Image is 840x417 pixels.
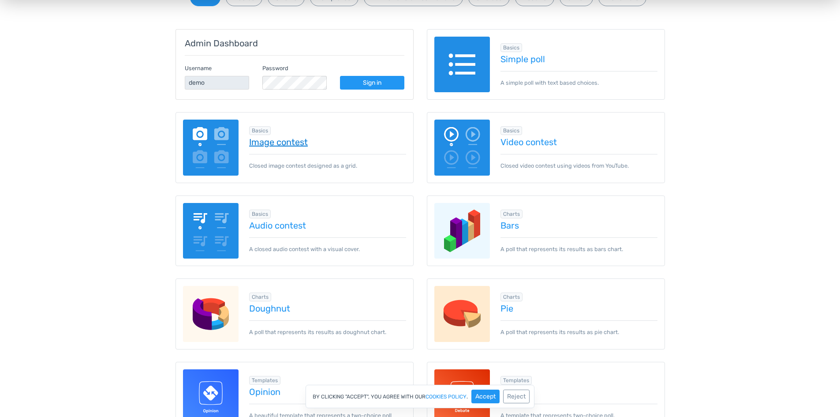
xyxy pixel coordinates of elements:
[500,210,523,218] span: Browse all in Charts
[434,120,490,176] img: video-poll.png.webp
[434,37,490,93] img: text-poll.png.webp
[500,43,522,52] span: Browse all in Basics
[500,221,657,230] a: Bars
[500,237,657,253] p: A poll that represents its results as bars chart.
[183,120,239,176] img: image-poll.png.webp
[249,221,406,230] a: Audio contest
[500,126,522,135] span: Browse all in Basics
[426,394,467,399] a: cookies policy
[249,376,280,385] span: Browse all in Templates
[500,54,657,64] a: Simple poll
[249,304,406,313] a: Doughnut
[471,390,500,403] button: Accept
[500,137,657,147] a: Video contest
[185,64,212,72] label: Username
[183,203,239,259] img: audio-poll.png.webp
[249,237,406,253] p: A closed audio contest with a visual cover.
[249,126,271,135] span: Browse all in Basics
[500,293,523,301] span: Browse all in Charts
[500,320,657,336] p: A poll that represents its results as pie chart.
[340,76,404,90] a: Sign in
[500,376,532,385] span: Browse all in Templates
[249,154,406,170] p: Closed image contest designed as a grid.
[262,64,288,72] label: Password
[306,385,534,408] div: By clicking "Accept", you agree with our .
[249,293,271,301] span: Browse all in Charts
[500,304,657,313] a: Pie
[500,71,657,87] p: A simple poll with text based choices.
[434,286,490,342] img: charts-pie.png.webp
[185,38,404,48] h5: Admin Dashboard
[434,203,490,259] img: charts-bars.png.webp
[249,210,271,218] span: Browse all in Basics
[249,320,406,336] p: A poll that represents its results as doughnut chart.
[503,390,530,403] button: Reject
[500,154,657,170] p: Closed video contest using videos from YouTube.
[183,286,239,342] img: charts-doughnut.png.webp
[249,137,406,147] a: Image contest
